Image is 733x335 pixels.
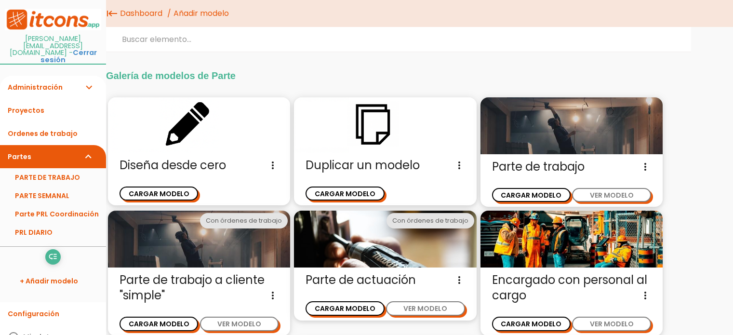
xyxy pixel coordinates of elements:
button: VER MODELO [572,188,651,202]
img: partediariooperario.jpg [108,211,290,268]
i: more_vert [267,288,279,303]
button: CARGAR MODELO [120,187,198,201]
button: CARGAR MODELO [492,317,571,331]
a: + Añadir modelo [5,269,101,293]
img: encargado.jpg [480,211,663,268]
input: Buscar elemento... [106,27,691,52]
span: Parte de actuación [306,272,465,288]
i: more_vert [267,158,279,173]
i: expand_more [83,76,94,99]
a: Cerrar sesión [40,48,97,65]
img: enblanco.png [108,97,290,153]
span: Añadir modelo [173,8,229,19]
i: more_vert [453,158,465,173]
i: low_priority [48,249,57,265]
button: CARGAR MODELO [120,317,198,331]
img: itcons-logo [5,9,101,30]
span: Duplicar un modelo [306,158,465,173]
button: CARGAR MODELO [306,187,384,201]
button: VER MODELO [200,317,279,331]
i: more_vert [640,288,651,303]
div: Con órdenes de trabajo [200,213,288,228]
div: Con órdenes de trabajo [386,213,474,228]
i: more_vert [640,159,651,174]
button: VER MODELO [386,301,465,315]
button: CARGAR MODELO [492,188,571,202]
button: VER MODELO [572,317,651,331]
a: low_priority [45,249,61,265]
span: Diseña desde cero [120,158,279,173]
img: actuacion.jpg [294,211,476,268]
img: partediariooperario.jpg [480,97,663,154]
span: Parte de trabajo [492,159,651,174]
i: more_vert [453,272,465,288]
span: Parte de trabajo a cliente "simple" [120,272,279,303]
i: expand_more [83,145,94,168]
button: CARGAR MODELO [306,301,384,315]
img: duplicar.png [294,97,476,153]
h2: Galería de modelos de Parte [106,70,661,81]
span: Encargado con personal al cargo [492,272,651,303]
